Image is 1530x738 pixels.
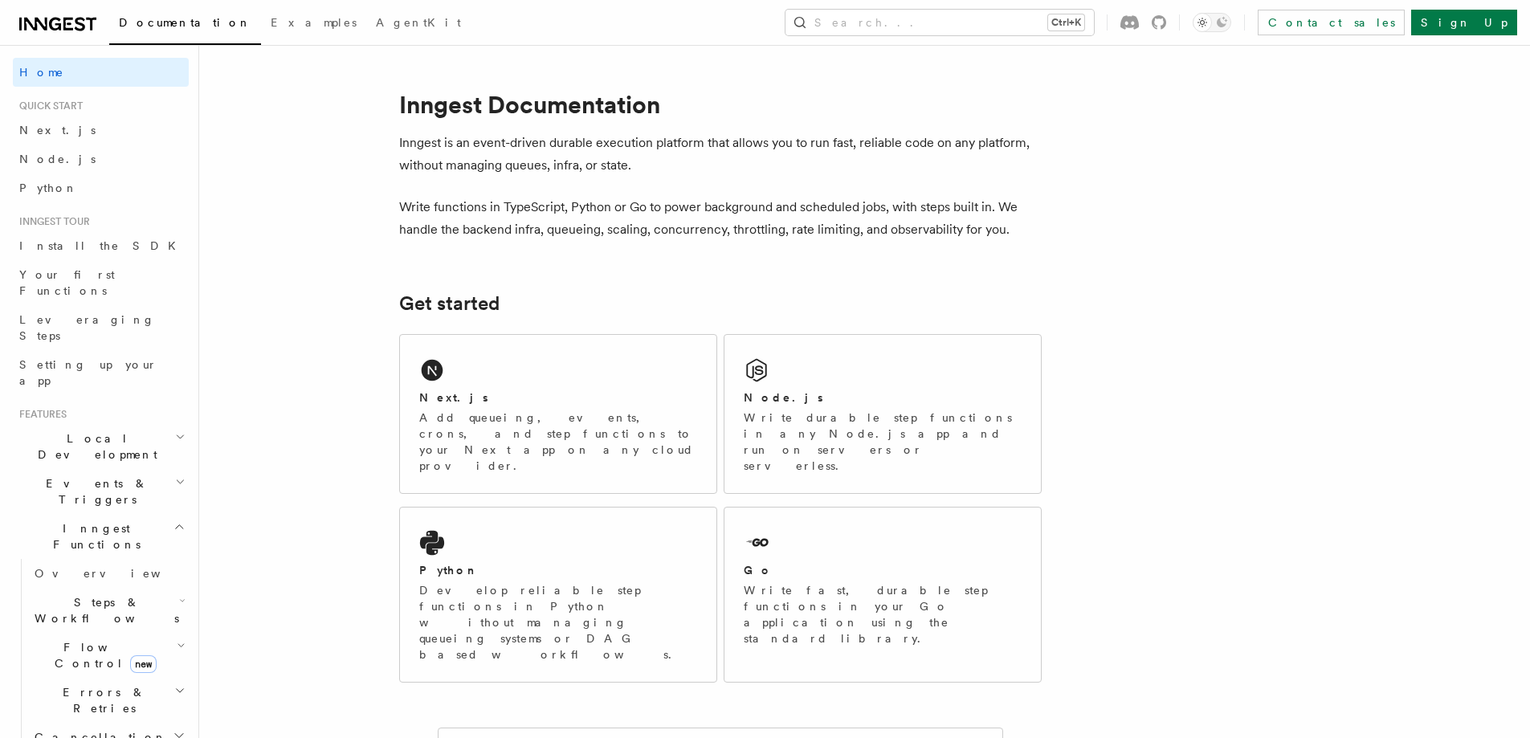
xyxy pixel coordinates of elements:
[13,514,189,559] button: Inngest Functions
[19,64,64,80] span: Home
[13,305,189,350] a: Leveraging Steps
[271,16,357,29] span: Examples
[35,567,200,580] span: Overview
[13,430,175,463] span: Local Development
[19,358,157,387] span: Setting up your app
[19,313,155,342] span: Leveraging Steps
[419,582,697,663] p: Develop reliable step functions in Python without managing queueing systems or DAG based workflows.
[13,231,189,260] a: Install the SDK
[13,424,189,469] button: Local Development
[13,475,175,508] span: Events & Triggers
[28,594,179,626] span: Steps & Workflows
[399,90,1042,119] h1: Inngest Documentation
[119,16,251,29] span: Documentation
[13,350,189,395] a: Setting up your app
[28,639,177,671] span: Flow Control
[261,5,366,43] a: Examples
[19,181,78,194] span: Python
[744,410,1022,474] p: Write durable step functions in any Node.js app and run on servers or serverless.
[399,292,500,315] a: Get started
[399,196,1042,241] p: Write functions in TypeScript, Python or Go to power background and scheduled jobs, with steps bu...
[419,389,488,406] h2: Next.js
[399,507,717,683] a: PythonDevelop reliable step functions in Python without managing queueing systems or DAG based wo...
[109,5,261,45] a: Documentation
[28,633,189,678] button: Flow Controlnew
[13,260,189,305] a: Your first Functions
[13,215,90,228] span: Inngest tour
[130,655,157,673] span: new
[13,58,189,87] a: Home
[419,410,697,474] p: Add queueing, events, crons, and step functions to your Next app on any cloud provider.
[28,559,189,588] a: Overview
[13,408,67,421] span: Features
[13,100,83,112] span: Quick start
[785,10,1094,35] button: Search...Ctrl+K
[376,16,461,29] span: AgentKit
[419,562,479,578] h2: Python
[19,124,96,137] span: Next.js
[13,116,189,145] a: Next.js
[13,173,189,202] a: Python
[19,153,96,165] span: Node.js
[1258,10,1405,35] a: Contact sales
[28,684,174,716] span: Errors & Retries
[724,507,1042,683] a: GoWrite fast, durable step functions in your Go application using the standard library.
[744,389,823,406] h2: Node.js
[13,145,189,173] a: Node.js
[399,334,717,494] a: Next.jsAdd queueing, events, crons, and step functions to your Next app on any cloud provider.
[1193,13,1231,32] button: Toggle dark mode
[28,678,189,723] button: Errors & Retries
[19,239,186,252] span: Install the SDK
[399,132,1042,177] p: Inngest is an event-driven durable execution platform that allows you to run fast, reliable code ...
[13,520,173,552] span: Inngest Functions
[19,268,115,297] span: Your first Functions
[13,469,189,514] button: Events & Triggers
[28,588,189,633] button: Steps & Workflows
[744,582,1022,646] p: Write fast, durable step functions in your Go application using the standard library.
[724,334,1042,494] a: Node.jsWrite durable step functions in any Node.js app and run on servers or serverless.
[744,562,773,578] h2: Go
[1411,10,1517,35] a: Sign Up
[1048,14,1084,31] kbd: Ctrl+K
[366,5,471,43] a: AgentKit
